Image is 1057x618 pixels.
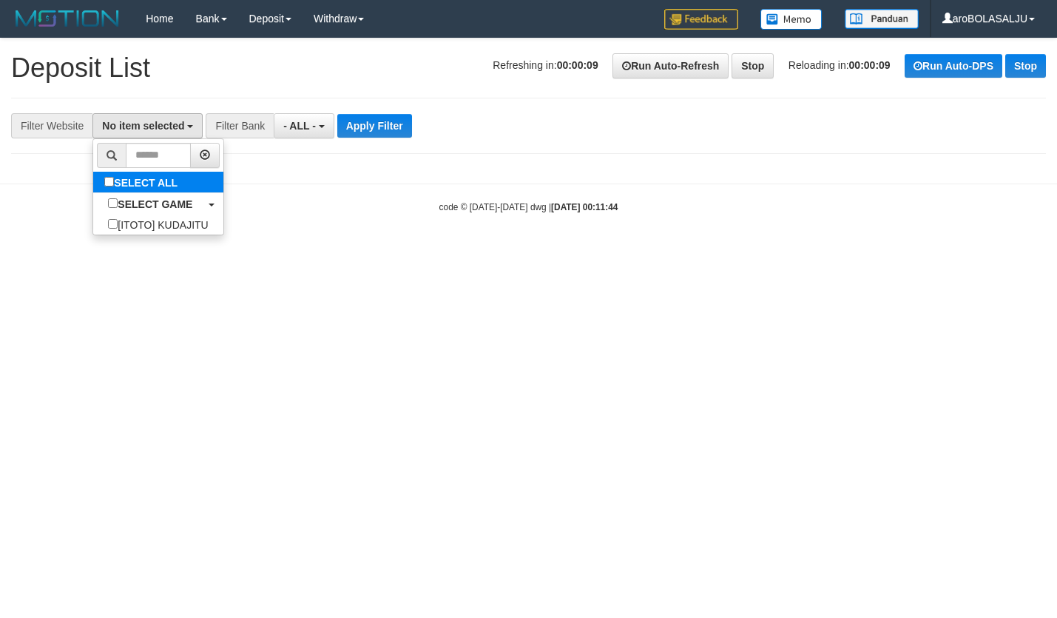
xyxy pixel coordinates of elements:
input: SELECT GAME [108,198,118,208]
a: Run Auto-Refresh [612,53,729,78]
span: Refreshing in: [493,59,598,71]
strong: [DATE] 00:11:44 [551,202,618,212]
a: Stop [1005,54,1046,78]
a: Run Auto-DPS [905,54,1002,78]
label: SELECT ALL [93,172,192,192]
small: code © [DATE]-[DATE] dwg | [439,202,618,212]
b: SELECT GAME [118,198,192,210]
img: Feedback.jpg [664,9,738,30]
span: Reloading in: [788,59,891,71]
a: SELECT GAME [93,193,223,214]
strong: 00:00:09 [849,59,891,71]
button: Apply Filter [337,114,412,138]
img: MOTION_logo.png [11,7,124,30]
input: [ITOTO] KUDAJITU [108,219,118,229]
input: SELECT ALL [104,177,114,187]
h1: Deposit List [11,53,1046,83]
strong: 00:00:09 [557,59,598,71]
div: Filter Website [11,113,92,138]
span: No item selected [102,120,184,132]
span: - ALL - [283,120,316,132]
button: - ALL - [274,113,334,138]
img: Button%20Memo.svg [760,9,823,30]
label: [ITOTO] KUDAJITU [93,214,223,235]
button: No item selected [92,113,203,138]
div: Filter Bank [206,113,274,138]
a: Stop [732,53,774,78]
img: panduan.png [845,9,919,29]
